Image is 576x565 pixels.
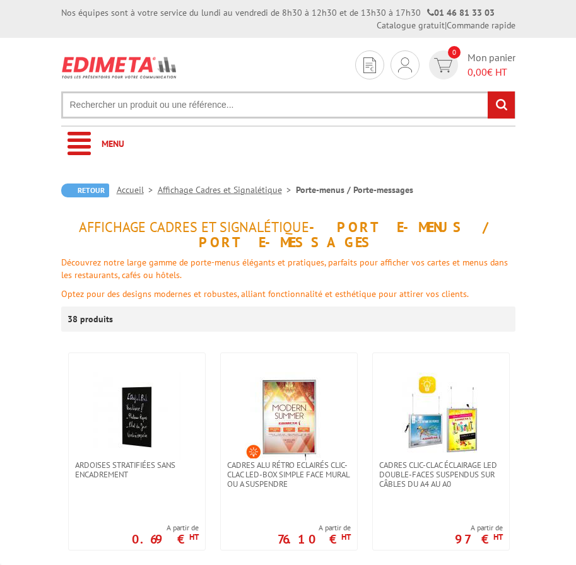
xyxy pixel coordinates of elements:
sup: HT [189,532,199,542]
p: 97 € [455,535,503,543]
a: Cadres Alu Rétro Eclairés Clic-Clac LED-Box simple face mural ou a suspendre [221,460,357,489]
input: Rechercher un produit ou une référence... [61,91,515,119]
span: € HT [467,65,515,79]
span: Cadres Alu Rétro Eclairés Clic-Clac LED-Box simple face mural ou a suspendre [227,460,351,489]
a: Accueil [117,184,158,195]
span: Mon panier [467,50,515,79]
img: Cadres clic-clac éclairage LED double-faces suspendus sur câbles du A4 au A0 [397,372,485,460]
h1: - Porte-menus / Porte-messages [61,219,515,250]
img: devis rapide [363,57,376,73]
strong: 01 46 81 33 03 [427,7,495,18]
span: A partir de [132,523,199,533]
img: devis rapide [398,57,412,73]
span: Cadres clic-clac éclairage LED double-faces suspendus sur câbles du A4 au A0 [379,460,503,489]
span: Affichage Cadres et Signalétique [79,218,309,236]
a: Affichage Cadres et Signalétique [158,184,296,195]
sup: HT [341,532,351,542]
p: 76.10 € [278,535,351,543]
sup: HT [493,532,503,542]
a: devis rapide 0 Mon panier 0,00€ HT [426,50,515,79]
span: A partir de [455,523,503,533]
span: 0 [448,46,461,59]
a: Ardoises stratifiées sans encadrement [69,460,205,479]
span: Ardoises stratifiées sans encadrement [75,460,199,479]
li: Porte-menus / Porte-messages [296,183,413,196]
a: Commande rapide [447,20,515,31]
img: devis rapide [434,58,452,73]
a: Catalogue gratuit [377,20,445,31]
p: 0.69 € [132,535,199,543]
div: | [377,19,515,32]
input: rechercher [488,91,515,119]
span: Découvrez notre large gamme de porte-menus élégants et pratiques, parfaits pour afficher vos cart... [61,257,508,281]
span: A partir de [278,523,351,533]
span: Menu [102,138,124,149]
span: 0,00 [467,66,487,78]
a: Retour [61,183,109,197]
a: Cadres clic-clac éclairage LED double-faces suspendus sur câbles du A4 au A0 [373,460,509,489]
img: Ardoises stratifiées sans encadrement [93,372,181,460]
p: 38 produits [68,306,115,332]
div: Nos équipes sont à votre service du lundi au vendredi de 8h30 à 12h30 et de 13h30 à 17h30 [61,6,495,19]
span: Optez pour des designs modernes et robustes, alliant fonctionnalité et esthétique pour attirer vo... [61,288,469,300]
img: Cadres Alu Rétro Eclairés Clic-Clac LED-Box simple face mural ou a suspendre [245,372,333,460]
img: Edimeta [61,50,178,84]
a: Menu [61,127,515,161]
